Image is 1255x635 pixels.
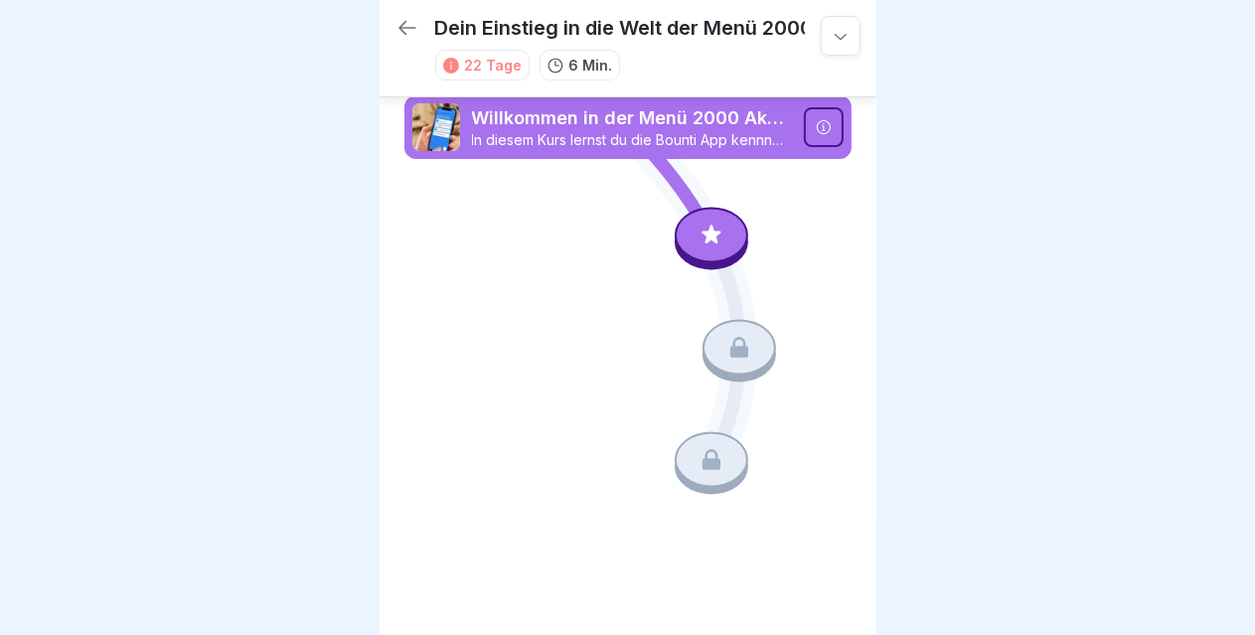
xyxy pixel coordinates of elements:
[472,131,792,149] p: In diesem Kurs lernst du die Bounti App kennnen.
[569,55,613,76] p: 6 Min.
[435,16,914,40] p: Dein Einstieg in die Welt der Menü 2000 Akademie
[412,103,460,151] img: xh3bnih80d1pxcetv9zsuevg.png
[472,105,792,131] p: Willkommen in der Menü 2000 Akademie mit Bounti!
[465,55,523,76] div: 22 Tage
